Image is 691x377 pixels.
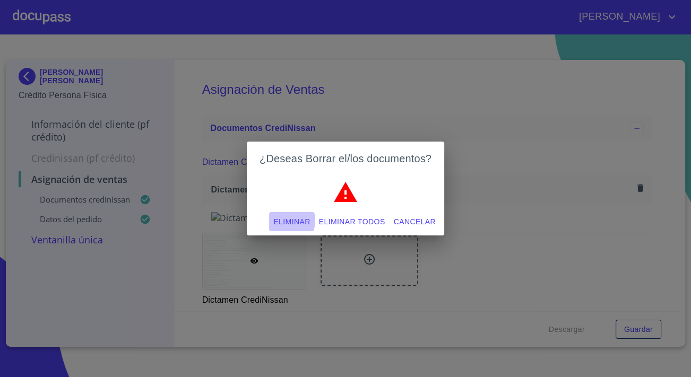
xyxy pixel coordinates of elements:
[390,212,440,232] button: Cancelar
[273,215,310,229] span: Eliminar
[269,212,314,232] button: Eliminar
[319,215,385,229] span: Eliminar todos
[394,215,436,229] span: Cancelar
[315,212,390,232] button: Eliminar todos
[260,150,431,167] h2: ¿Deseas Borrar el/los documentos?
